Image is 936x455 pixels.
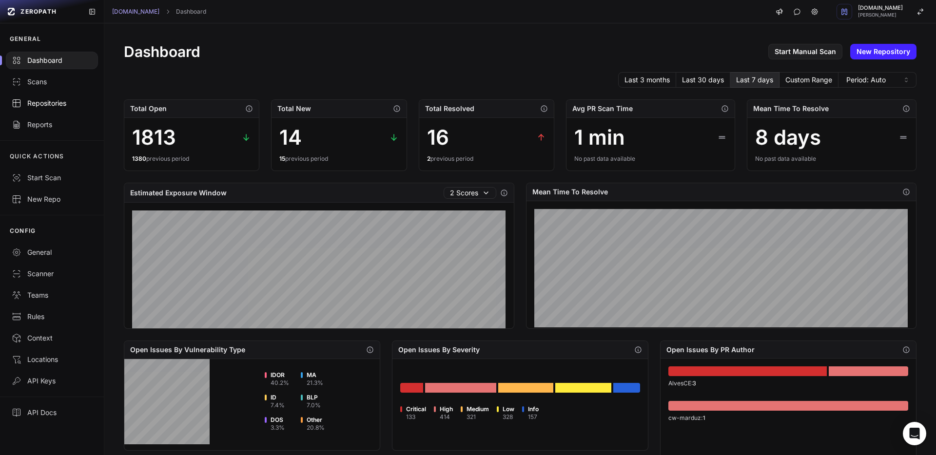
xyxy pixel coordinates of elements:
[850,44,916,59] a: New Repository
[668,379,908,387] div: AlvesCE :
[846,75,886,85] span: Period: Auto
[400,383,423,393] div: Go to issues list
[668,414,908,422] div: cw-marduz :
[613,383,640,393] div: Go to issues list
[307,416,325,424] span: Other
[10,35,41,43] p: GENERAL
[279,126,302,149] div: 14
[768,44,842,59] a: Start Manual Scan
[271,394,285,401] span: ID
[444,187,496,199] button: 2 Scores
[425,104,474,114] h2: Total Resolved
[12,333,92,343] div: Context
[406,413,426,421] div: 133
[307,394,321,401] span: BLP
[10,152,64,160] p: QUICK ACTIONS
[755,155,908,163] div: No past data available
[277,104,311,114] h2: Total New
[467,413,489,421] div: 321
[532,187,608,197] h2: Mean Time To Resolve
[858,13,903,18] span: [PERSON_NAME]
[12,312,92,322] div: Rules
[574,155,727,163] div: No past data available
[271,401,285,409] div: 7.4 %
[528,413,539,421] div: 157
[4,4,80,19] a: ZEROPATH
[12,408,92,417] div: API Docs
[753,104,829,114] h2: Mean Time To Resolve
[176,8,206,16] a: Dashboard
[12,247,92,257] div: General
[676,72,730,88] button: Last 30 days
[503,413,514,421] div: 328
[829,366,908,376] div: Go to issues list
[425,383,496,393] div: Go to issues list
[780,72,838,88] button: Custom Range
[12,269,92,279] div: Scanner
[20,8,57,16] span: ZEROPATH
[112,8,206,16] nav: breadcrumb
[12,120,92,130] div: Reports
[12,376,92,386] div: API Keys
[398,345,480,355] h2: Open Issues By Severity
[271,379,289,387] div: 40.2 %
[427,155,430,162] span: 2
[440,405,453,413] span: High
[132,155,251,163] div: previous period
[271,371,289,379] span: IDOR
[858,5,903,11] span: [DOMAIN_NAME]
[666,345,755,355] h2: Open Issues By PR Author
[755,126,821,149] div: 8 days
[12,173,92,183] div: Start Scan
[279,155,285,162] span: 15
[307,401,321,409] div: 7.0 %
[130,345,245,355] h2: Open Issues By Vulnerability Type
[307,379,323,387] div: 21.3 %
[668,366,827,376] div: Go to issues list
[279,155,398,163] div: previous period
[668,401,908,411] div: Go to issues list
[467,405,489,413] span: Medium
[555,383,611,393] div: Go to issues list
[427,155,546,163] div: previous period
[528,405,539,413] span: Info
[12,98,92,108] div: Repositories
[12,77,92,87] div: Scans
[902,76,910,84] svg: caret sort,
[132,155,146,162] span: 1380
[574,126,625,149] div: 1 min
[12,355,92,364] div: Locations
[406,405,426,413] span: Critical
[903,422,926,445] div: Open Intercom Messenger
[12,194,92,204] div: New Repo
[112,8,159,16] a: [DOMAIN_NAME]
[693,379,696,387] span: 3
[10,227,36,235] p: CONFIG
[132,126,176,149] div: 1813
[271,416,285,424] span: DOS
[130,188,227,198] h2: Estimated Exposure Window
[124,43,200,60] h1: Dashboard
[12,56,92,65] div: Dashboard
[572,104,633,114] h2: Avg PR Scan Time
[440,413,453,421] div: 414
[702,414,706,421] span: 1
[271,424,285,432] div: 3.3 %
[164,8,171,15] svg: chevron right,
[618,72,676,88] button: Last 3 months
[12,290,92,300] div: Teams
[503,405,514,413] span: Low
[730,72,780,88] button: Last 7 days
[307,371,323,379] span: MA
[498,383,553,393] div: Go to issues list
[427,126,449,149] div: 16
[130,104,167,114] h2: Total Open
[307,424,325,432] div: 20.8 %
